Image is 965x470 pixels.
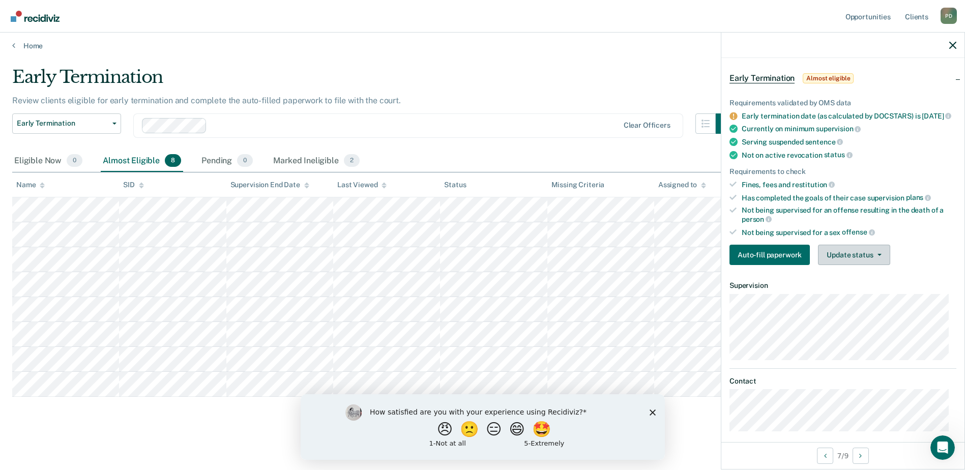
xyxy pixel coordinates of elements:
[803,73,854,83] span: Almost eligible
[17,119,108,128] span: Early Termination
[444,181,466,189] div: Status
[271,150,362,172] div: Marked Ineligible
[301,394,665,460] iframe: Survey by Kim from Recidiviz
[816,125,861,133] span: supervision
[11,11,60,22] img: Recidiviz
[344,154,360,167] span: 2
[853,448,869,464] button: Next Opportunity
[742,215,772,223] span: person
[337,181,387,189] div: Last Viewed
[842,228,875,236] span: offense
[742,111,956,121] div: Early termination date (as calculated by DOCSTARS) is [DATE]
[805,138,843,146] span: sentence
[930,435,955,460] iframe: Intercom live chat
[729,245,810,265] button: Auto-fill paperwork
[237,154,253,167] span: 0
[817,448,833,464] button: Previous Opportunity
[729,99,956,107] div: Requirements validated by OMS data
[721,62,964,95] div: Early TerminationAlmost eligible
[742,124,956,133] div: Currently on minimum
[729,377,956,386] dt: Contact
[12,96,401,105] p: Review clients eligible for early termination and complete the auto-filled paperwork to file with...
[742,193,956,202] div: Has completed the goals of their case supervision
[729,245,814,265] a: Navigate to form link
[742,228,956,237] div: Not being supervised for a sex
[624,121,670,130] div: Clear officers
[230,181,309,189] div: Supervision End Date
[12,41,953,50] a: Home
[941,8,957,24] button: Profile dropdown button
[729,281,956,290] dt: Supervision
[16,181,45,189] div: Name
[12,67,736,96] div: Early Termination
[818,245,890,265] button: Update status
[729,73,795,83] span: Early Termination
[658,181,706,189] div: Assigned to
[742,206,956,223] div: Not being supervised for an offense resulting in the death of a
[551,181,605,189] div: Missing Criteria
[729,167,956,176] div: Requirements to check
[165,154,181,167] span: 8
[742,137,956,146] div: Serving suspended
[824,151,853,159] span: status
[792,181,835,189] span: restitution
[721,442,964,469] div: 7 / 9
[12,150,84,172] div: Eligible Now
[742,180,956,189] div: Fines, fees and
[123,181,144,189] div: SID
[199,150,255,172] div: Pending
[906,193,931,201] span: plans
[742,151,956,160] div: Not on active revocation
[101,150,183,172] div: Almost Eligible
[67,154,82,167] span: 0
[941,8,957,24] div: P D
